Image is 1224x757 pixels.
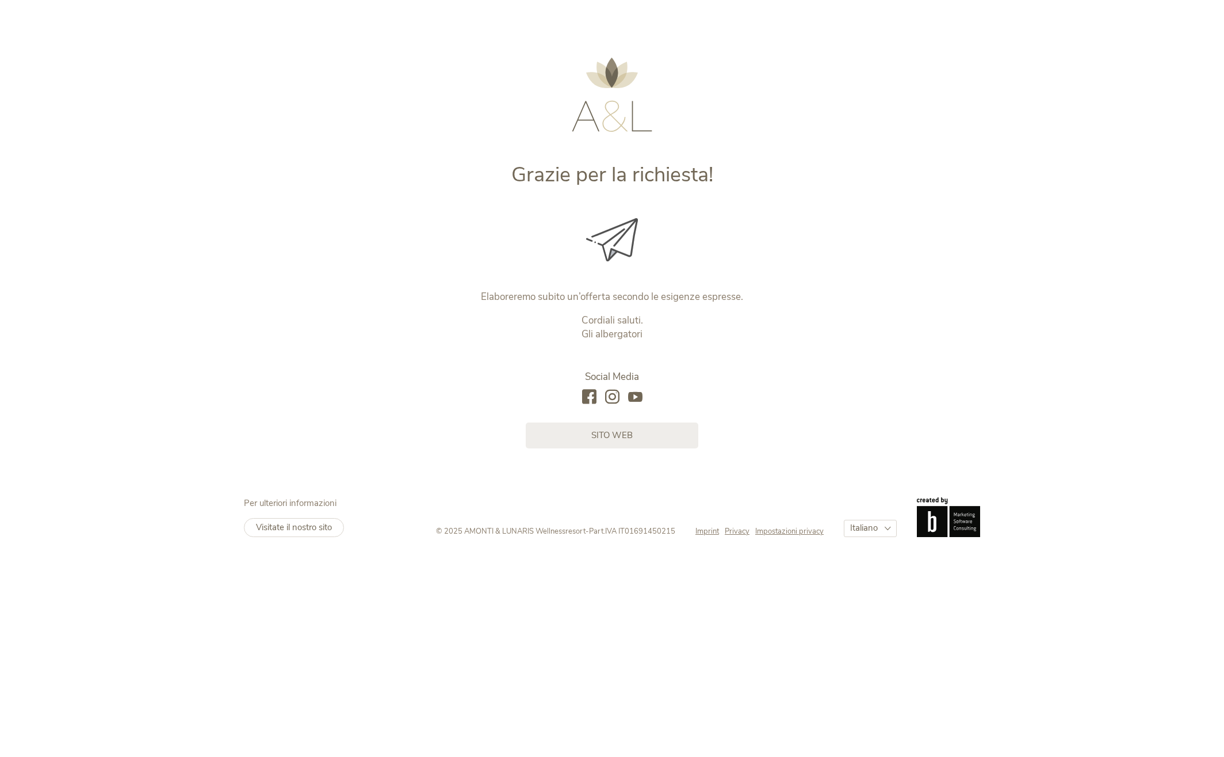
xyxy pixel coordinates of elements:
[511,161,713,189] span: Grazie per la richiesta!
[589,526,675,537] span: Part.IVA IT01691450215
[372,314,852,341] p: Cordiali saluti. Gli albergatori
[526,423,698,448] a: sito web
[582,390,596,405] a: facebook
[755,526,824,537] a: Impostazioni privacy
[244,518,344,537] a: Visitate il nostro sito
[586,526,589,537] span: -
[695,526,725,537] a: Imprint
[256,522,332,533] span: Visitate il nostro sito
[725,526,755,537] a: Privacy
[585,370,639,383] span: Social Media
[605,390,619,405] a: instagram
[628,390,642,405] a: youtube
[725,526,749,537] span: Privacy
[436,526,586,537] span: © 2025 AMONTI & LUNARIS Wellnessresort
[695,526,719,537] span: Imprint
[591,429,633,442] span: sito web
[244,497,336,509] span: Per ulteriori informazioni
[372,290,852,304] p: Elaboreremo subito un’offerta secondo le esigenze espresse.
[586,218,638,261] img: Grazie per la richiesta!
[917,497,980,537] img: Brandnamic GmbH | Leading Hospitality Solutions
[572,58,652,132] img: AMONTI & LUNARIS Wellnessresort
